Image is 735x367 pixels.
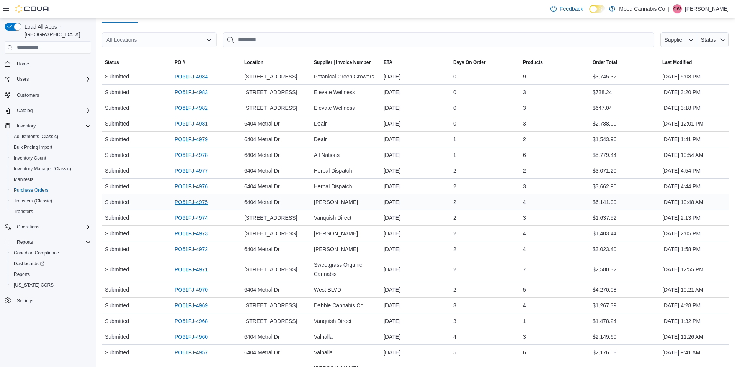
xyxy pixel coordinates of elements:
[14,106,36,115] button: Catalog
[105,59,119,65] span: Status
[14,166,71,172] span: Inventory Manager (Classic)
[311,241,381,257] div: [PERSON_NAME]
[11,270,33,279] a: Reports
[453,285,456,294] span: 2
[14,282,54,288] span: [US_STATE] CCRS
[2,295,94,306] button: Settings
[659,329,729,344] div: [DATE] 11:26 AM
[105,332,129,341] span: Submitted
[453,103,456,113] span: 0
[244,213,297,222] span: [STREET_ADDRESS]
[17,123,36,129] span: Inventory
[244,332,280,341] span: 6404 Metral Dr
[11,153,91,163] span: Inventory Count
[11,175,91,184] span: Manifests
[105,245,129,254] span: Submitted
[311,147,381,163] div: All Nations
[105,348,129,357] span: Submitted
[14,75,32,84] button: Users
[8,131,94,142] button: Adjustments (Classic)
[11,270,91,279] span: Reports
[244,135,280,144] span: 6404 Metral Dr
[14,121,39,130] button: Inventory
[175,150,208,160] a: PO61FJ-4978
[523,265,526,274] span: 7
[659,210,729,225] div: [DATE] 2:13 PM
[450,56,520,69] button: Days On Order
[619,4,665,13] p: Mood Cannabis Co
[685,4,729,13] p: [PERSON_NAME]
[102,56,171,69] button: Status
[105,316,129,326] span: Submitted
[11,259,91,268] span: Dashboards
[697,32,729,47] button: Status
[659,262,729,277] div: [DATE] 12:55 PM
[14,106,91,115] span: Catalog
[547,1,586,16] a: Feedback
[175,245,208,254] a: PO61FJ-4972
[311,345,381,360] div: Valhalla
[11,281,91,290] span: Washington CCRS
[665,37,684,43] span: Supplier
[381,313,450,329] div: [DATE]
[105,229,129,238] span: Submitted
[590,179,659,194] div: $3,662.90
[241,56,311,69] button: Location
[14,209,33,215] span: Transfers
[590,345,659,360] div: $2,176.08
[105,72,129,81] span: Submitted
[14,121,91,130] span: Inventory
[175,316,208,326] a: PO61FJ-4968
[381,262,450,277] div: [DATE]
[11,196,55,206] a: Transfers (Classic)
[590,132,659,147] div: $1,543.96
[14,222,42,232] button: Operations
[523,229,526,238] span: 4
[175,59,185,65] span: PO #
[2,89,94,100] button: Customers
[659,226,729,241] div: [DATE] 2:05 PM
[14,176,33,183] span: Manifests
[314,59,371,65] span: Supplier | Invoice Number
[8,196,94,206] button: Transfers (Classic)
[659,56,729,69] button: Last Modified
[381,241,450,257] div: [DATE]
[8,280,94,290] button: [US_STATE] CCRS
[8,153,94,163] button: Inventory Count
[590,116,659,131] div: $2,788.00
[17,92,39,98] span: Customers
[673,4,682,13] div: Cory Waldron
[673,4,681,13] span: CW
[244,59,263,65] span: Location
[381,85,450,100] div: [DATE]
[523,213,526,222] span: 3
[311,210,381,225] div: Vanquish Direct
[593,59,617,65] span: Order Total
[11,153,49,163] a: Inventory Count
[589,5,605,13] input: Dark Mode
[523,103,526,113] span: 3
[105,150,129,160] span: Submitted
[2,237,94,248] button: Reports
[523,150,526,160] span: 6
[244,316,297,326] span: [STREET_ADDRESS]
[8,258,94,269] a: Dashboards
[659,282,729,297] div: [DATE] 10:21 AM
[11,164,74,173] a: Inventory Manager (Classic)
[311,163,381,178] div: Herbal Dispatch
[311,298,381,313] div: Dabble Cannabis Co
[453,72,456,81] span: 0
[590,313,659,329] div: $1,478.24
[381,282,450,297] div: [DATE]
[244,103,297,113] span: [STREET_ADDRESS]
[659,179,729,194] div: [DATE] 4:44 PM
[523,182,526,191] span: 3
[17,298,33,304] span: Settings
[11,248,91,258] span: Canadian Compliance
[453,213,456,222] span: 2
[11,186,91,195] span: Purchase Orders
[590,56,659,69] button: Order Total
[105,119,129,128] span: Submitted
[590,69,659,84] div: $3,745.32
